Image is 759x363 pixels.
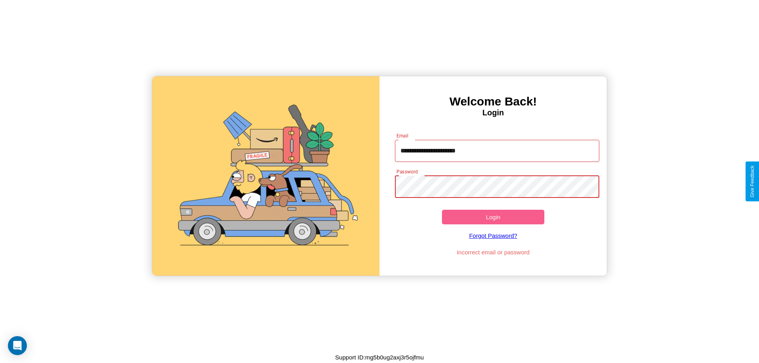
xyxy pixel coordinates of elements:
a: Forgot Password? [391,224,596,247]
label: Password [396,168,417,175]
h3: Welcome Back! [379,95,607,108]
div: Give Feedback [750,166,755,197]
h4: Login [379,108,607,117]
img: gif [152,76,379,276]
label: Email [396,132,409,139]
div: Open Intercom Messenger [8,336,27,355]
button: Login [442,210,544,224]
p: Incorrect email or password [391,247,596,258]
p: Support ID: mg5b0ug2axj3r5ojfmu [335,352,424,363]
